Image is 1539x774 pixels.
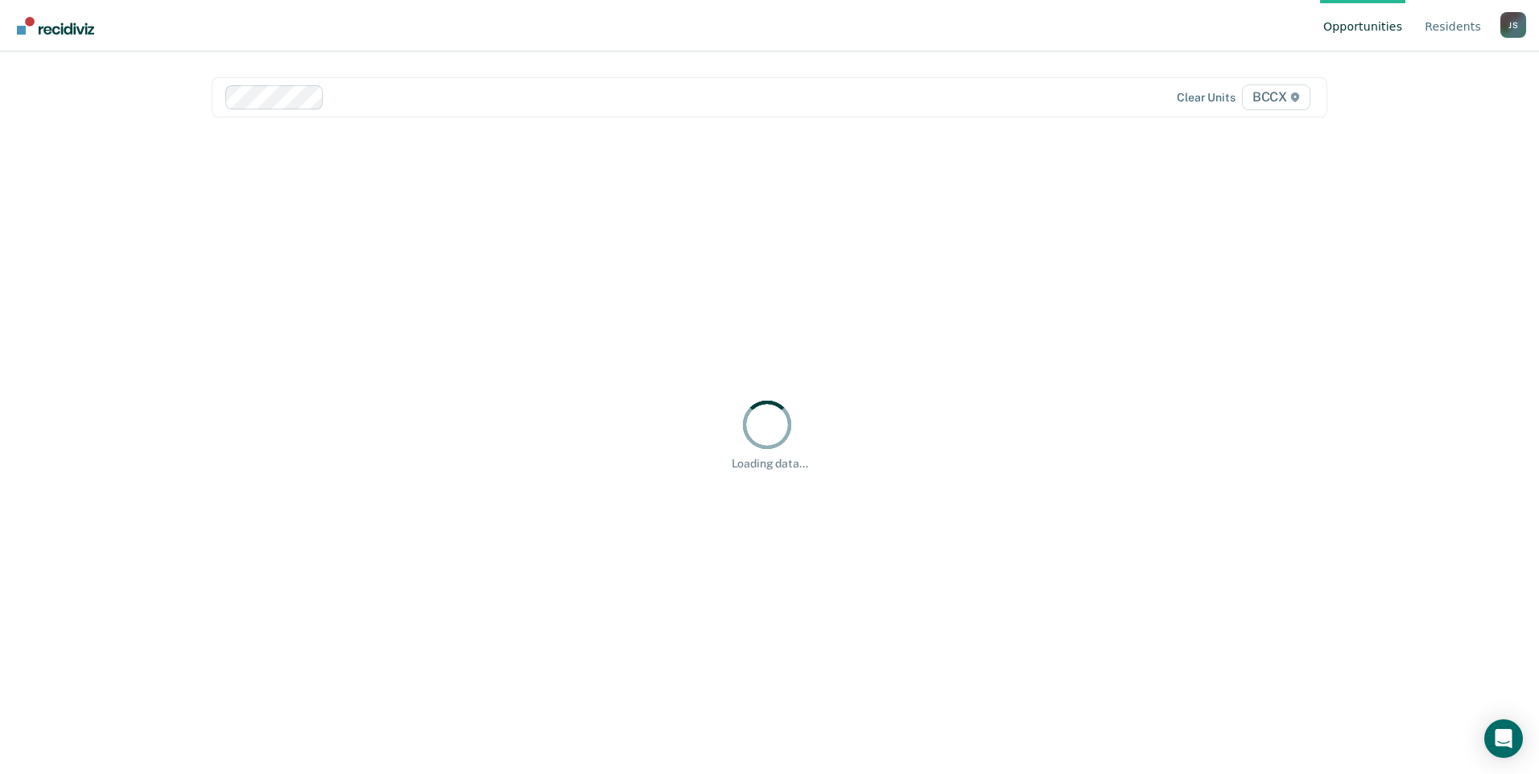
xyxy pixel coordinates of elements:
[17,17,94,35] img: Recidiviz
[1484,719,1523,758] div: Open Intercom Messenger
[1500,12,1526,38] button: Profile dropdown button
[1177,91,1236,105] div: Clear units
[1500,12,1526,38] div: J S
[1242,84,1310,110] span: BCCX
[732,457,808,471] div: Loading data...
